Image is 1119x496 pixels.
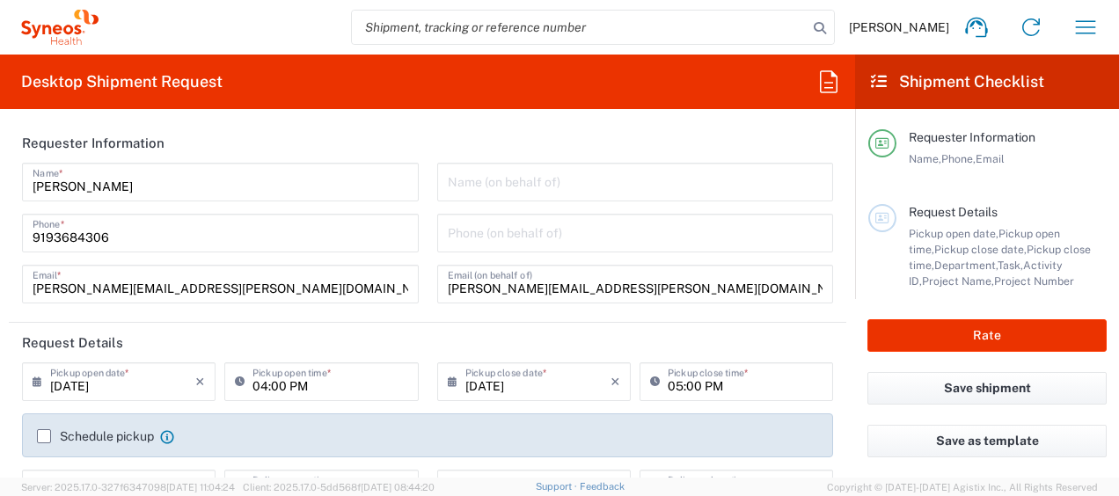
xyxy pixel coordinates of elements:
[21,482,235,492] span: Server: 2025.17.0-327f6347098
[922,274,994,288] span: Project Name,
[166,482,235,492] span: [DATE] 11:04:24
[361,482,435,492] span: [DATE] 08:44:20
[871,71,1044,92] h2: Shipment Checklist
[536,481,580,492] a: Support
[22,334,123,352] h2: Request Details
[195,368,205,396] i: ×
[909,227,998,240] span: Pickup open date,
[243,482,435,492] span: Client: 2025.17.0-5dd568f
[994,274,1074,288] span: Project Number
[941,152,976,165] span: Phone,
[909,152,941,165] span: Name,
[976,152,1005,165] span: Email
[37,429,154,443] label: Schedule pickup
[827,479,1098,495] span: Copyright © [DATE]-[DATE] Agistix Inc., All Rights Reserved
[352,11,808,44] input: Shipment, tracking or reference number
[909,205,998,219] span: Request Details
[22,135,165,152] h2: Requester Information
[21,71,223,92] h2: Desktop Shipment Request
[934,243,1027,256] span: Pickup close date,
[934,259,998,272] span: Department,
[998,259,1023,272] span: Task,
[867,372,1107,405] button: Save shipment
[580,481,625,492] a: Feedback
[867,319,1107,352] button: Rate
[909,130,1035,144] span: Requester Information
[611,368,620,396] i: ×
[867,425,1107,457] button: Save as template
[849,19,949,35] span: [PERSON_NAME]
